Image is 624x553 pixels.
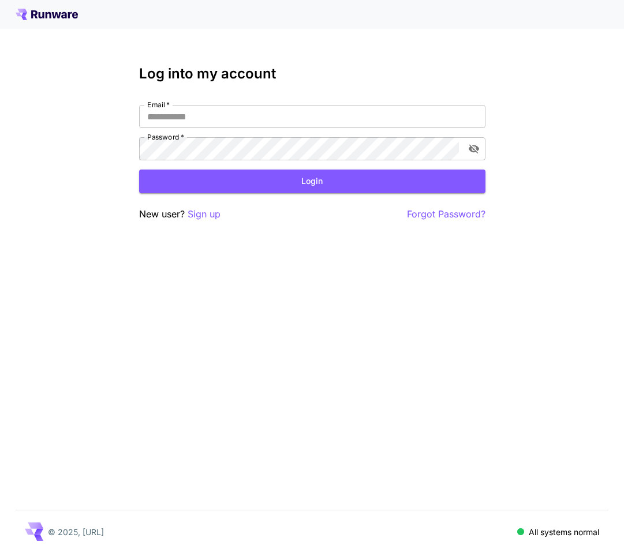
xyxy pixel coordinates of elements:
[529,526,599,538] p: All systems normal
[139,170,485,193] button: Login
[139,207,221,221] p: New user?
[48,526,104,538] p: © 2025, [URL]
[188,207,221,221] button: Sign up
[147,100,170,110] label: Email
[139,66,485,82] h3: Log into my account
[407,207,485,221] button: Forgot Password?
[464,138,484,159] button: toggle password visibility
[147,132,184,142] label: Password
